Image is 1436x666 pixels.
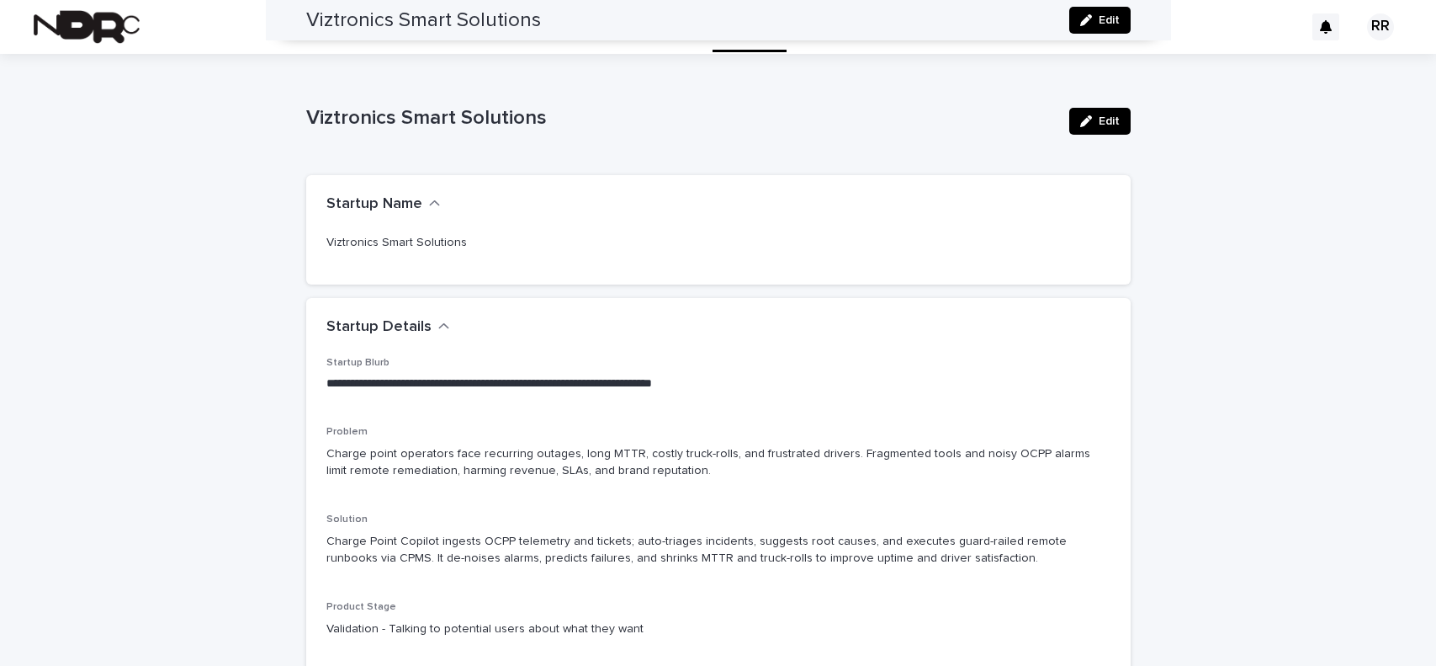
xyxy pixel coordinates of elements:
span: Solution [326,514,368,525]
span: Product Stage [326,602,396,612]
div: RR [1367,13,1394,40]
span: Problem [326,427,368,437]
img: fPh53EbzTSOZ76wyQ5GQ [34,10,140,44]
button: Startup Details [326,318,450,337]
span: Startup Blurb [326,358,389,368]
p: Viztronics Smart Solutions [306,106,1056,131]
p: Charge Point Copilot ingests OCPP telemetry and tickets; auto-triages incidents, suggests root ca... [326,533,1110,568]
button: Startup Name [326,195,441,214]
p: Validation - Talking to potential users about what they want [326,621,1110,638]
h2: Startup Details [326,318,432,337]
p: Charge point operators face recurring outages, long MTTR, costly truck-rolls, and frustrated driv... [326,445,1110,481]
span: Edit [1099,115,1120,127]
p: Viztronics Smart Solutions [326,234,1110,252]
button: Edit [1069,108,1131,135]
h2: Startup Name [326,195,422,214]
